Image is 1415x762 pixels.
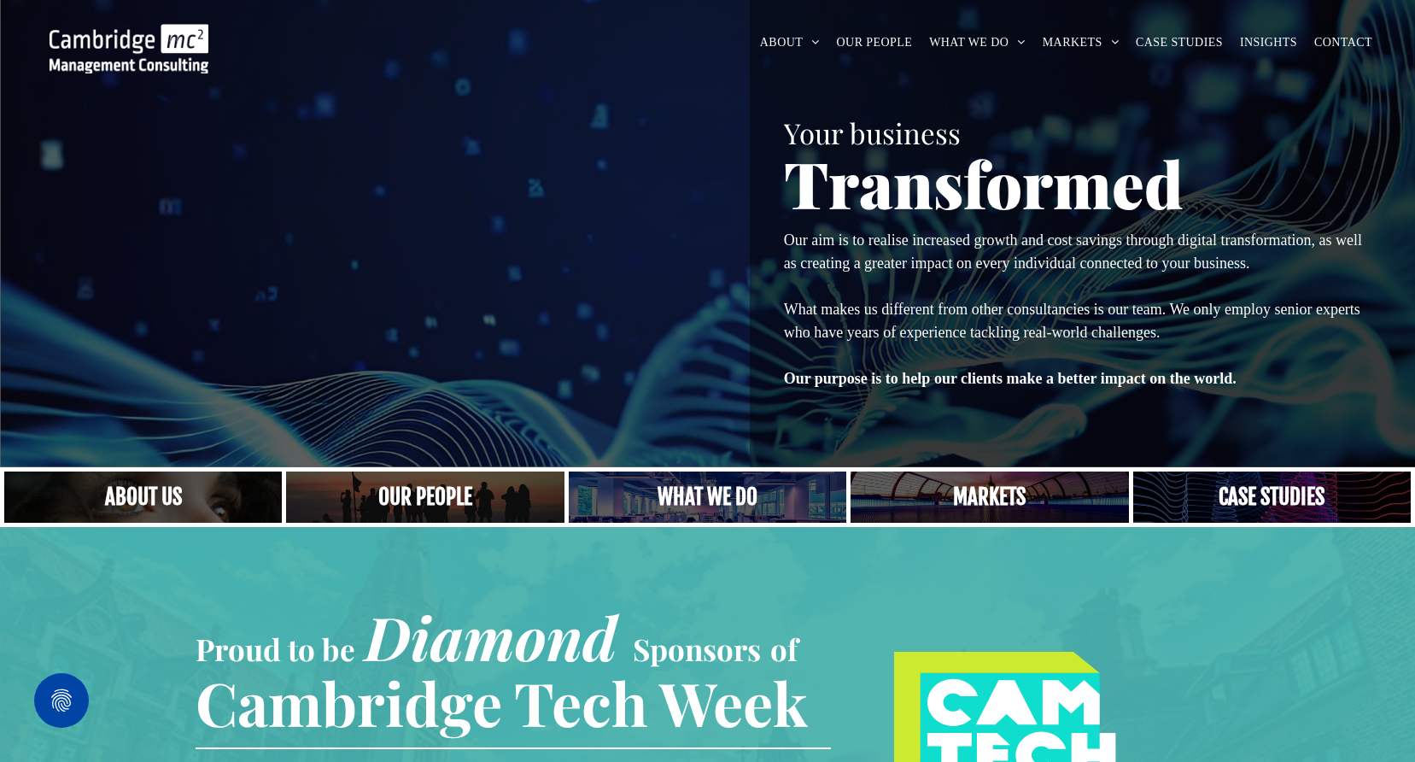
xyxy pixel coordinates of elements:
a: Close up of woman's face, centered on her eyes [4,472,282,523]
img: Go to Homepage [50,24,208,73]
span: Our aim is to realise increased growth and cost savings through digital transformation, as well a... [784,232,1362,272]
a: A crowd in silhouette at sunset, on a rise or lookout point [286,472,564,523]
a: WHAT WE DO [921,29,1034,56]
a: ABOUT [751,29,828,56]
span: Your business [784,114,961,151]
a: MARKETS [1034,29,1127,56]
span: Cambridge Tech Week [196,662,808,742]
a: A yoga teacher lifting his whole body off the ground in the peacock pose [569,472,846,523]
span: of [770,629,798,669]
span: Diamond [365,596,617,677]
a: INSIGHTS [1231,29,1306,56]
a: CONTACT [1306,29,1381,56]
strong: Our purpose is to help our clients make a better impact on the world. [784,370,1237,387]
span: Transformed [784,140,1184,226]
a: OUR PEOPLE [828,29,921,56]
span: Sponsors [633,629,761,669]
a: CASE STUDIES [1127,29,1231,56]
span: Proud to be [196,629,355,669]
span: What makes us different from other consultancies is our team. We only employ senior experts who h... [784,301,1360,341]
